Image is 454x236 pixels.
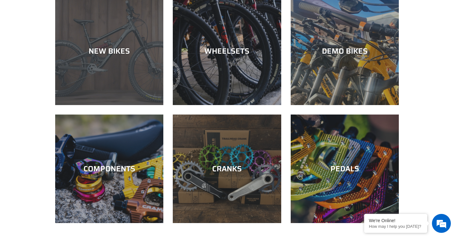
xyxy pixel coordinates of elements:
[291,115,399,223] a: PEDALS
[55,46,163,56] div: NEW BIKES
[173,115,281,223] a: CRANKS
[173,164,281,174] div: CRANKS
[369,218,422,223] div: We're Online!
[369,224,422,229] p: How may I help you today?
[291,164,399,174] div: PEDALS
[55,115,163,223] a: COMPONENTS
[173,46,281,56] div: WHEELSETS
[55,164,163,174] div: COMPONENTS
[291,46,399,56] div: DEMO BIKES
